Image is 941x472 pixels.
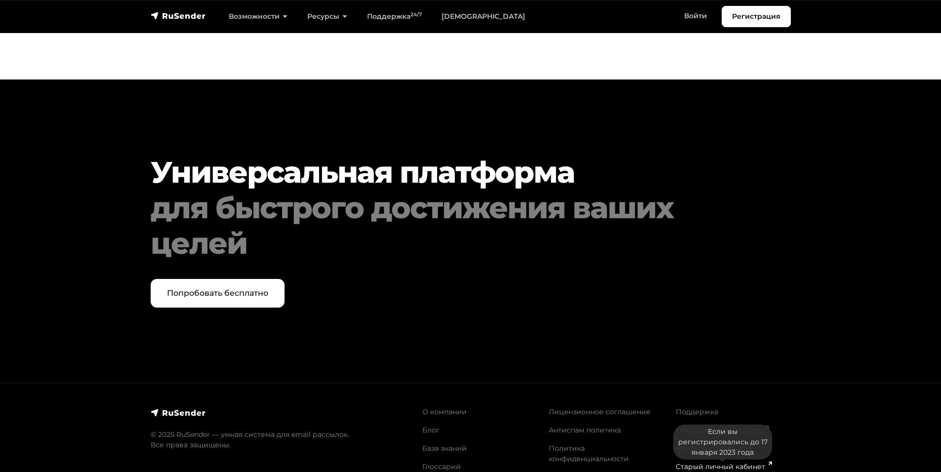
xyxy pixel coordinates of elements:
[676,407,718,416] a: Поддержка
[549,426,621,434] a: Антиспам политика
[151,11,206,21] img: RuSender
[357,6,432,27] a: Поддержка24/7
[297,6,357,27] a: Ресурсы
[422,407,467,416] a: О компании
[151,430,410,450] p: © 2025 RuSender — умная система для email рассылок. Все права защищены.
[549,407,651,416] a: Лицензионное соглашение
[219,6,297,27] a: Возможности
[422,426,440,434] a: Блог
[673,425,772,460] div: Если вы регистрировались до 17 января 2023 года
[674,6,717,26] a: Войти
[422,462,461,471] a: Глоссарий
[432,6,535,27] a: [DEMOGRAPHIC_DATA]
[549,444,629,463] a: Политика конфиденциальности
[151,190,736,261] div: для быстрого достижения ваших целей
[151,279,285,308] a: Попробовать бесплатно
[410,11,422,18] sup: 24/7
[722,6,791,27] a: Регистрация
[151,155,736,261] h2: Универсальная платформа
[422,444,467,453] a: База знаний
[676,462,771,471] a: Старый личный кабинет
[151,408,206,418] img: RuSender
